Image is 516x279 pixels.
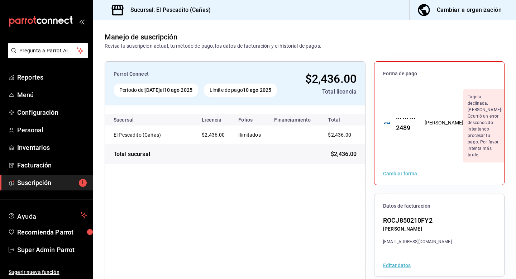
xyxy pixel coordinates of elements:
a: Pregunta a Parrot AI [5,52,88,60]
div: Total sucursal [114,150,150,159]
span: Configuración [17,108,87,117]
span: Suscripción [17,178,87,188]
span: Personal [17,125,87,135]
div: ROCJ850210FY2 [383,216,452,225]
span: Forma de pago [383,70,496,77]
div: [EMAIL_ADDRESS][DOMAIN_NAME] [383,238,452,245]
span: Super Admin Parrot [17,245,87,255]
span: Recomienda Parrot [17,227,87,237]
div: Sucursal [114,117,153,123]
td: - [268,126,319,144]
span: $2,436.00 [202,132,225,138]
span: Menú [17,90,87,100]
th: Financiamiento [268,114,319,126]
span: Ayuda [17,211,78,219]
h3: Sucursal: El Pescadito (Cañas) [125,6,211,14]
button: open_drawer_menu [79,19,85,24]
div: El Pescadito (Cañas) [114,131,185,138]
div: [PERSON_NAME] [425,119,464,127]
div: Límite de pago [204,84,277,97]
span: Pregunta a Parrot AI [19,47,77,55]
div: Total licencia [294,88,357,96]
th: Total [319,114,365,126]
span: Sugerir nueva función [9,269,87,276]
span: Reportes [17,72,87,82]
div: Cambiar a organización [437,5,502,15]
th: Licencia [196,114,233,126]
strong: 10 ago 2025 [243,87,271,93]
div: Manejo de suscripción [105,32,177,42]
div: ··· ··· ··· 2489 [390,113,416,133]
span: $2,436.00 [331,150,357,159]
strong: [DATE] [144,87,160,93]
span: Datos de facturación [383,203,496,209]
div: Periodo del al [114,84,198,97]
span: $2,436.00 [328,132,351,138]
button: Editar datos [383,263,411,268]
span: $2,436.00 [305,72,357,86]
button: Cambiar forma [383,171,417,176]
span: Facturación [17,160,87,170]
button: Pregunta a Parrot AI [8,43,88,58]
td: Ilimitados [233,126,268,144]
div: Parrot Connect [114,70,288,78]
div: [PERSON_NAME] [383,225,452,233]
span: Inventarios [17,143,87,152]
th: Folios [233,114,268,126]
div: Revisa tu suscripción actual, tu método de pago, los datos de facturación y el historial de pagos. [105,42,321,50]
div: Tarjeta declinada. [PERSON_NAME]: Ocurrió un error desconocido intentando procesar tu pago. Por f... [463,89,506,162]
strong: 10 ago 2025 [164,87,192,93]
